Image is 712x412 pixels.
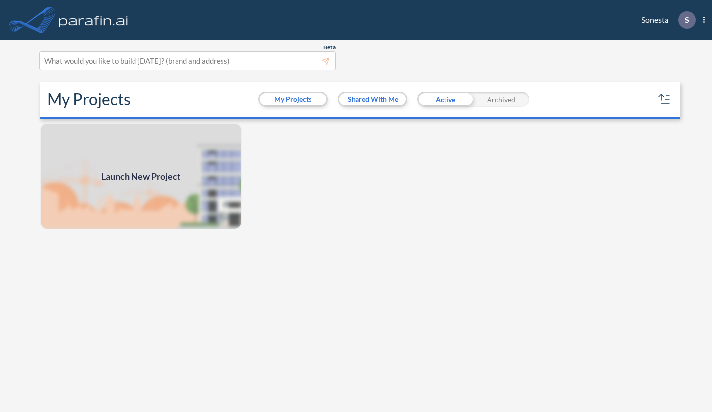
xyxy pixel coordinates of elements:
div: Archived [473,92,529,107]
span: Launch New Project [101,170,180,183]
div: Sonesta [626,11,705,29]
div: Active [417,92,473,107]
button: My Projects [260,93,326,105]
h2: My Projects [47,90,131,109]
img: logo [57,10,130,30]
span: Beta [323,44,336,51]
button: sort [657,92,672,107]
a: Launch New Project [40,123,242,229]
img: add [40,123,242,229]
button: Shared With Me [339,93,406,105]
p: S [685,15,689,24]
